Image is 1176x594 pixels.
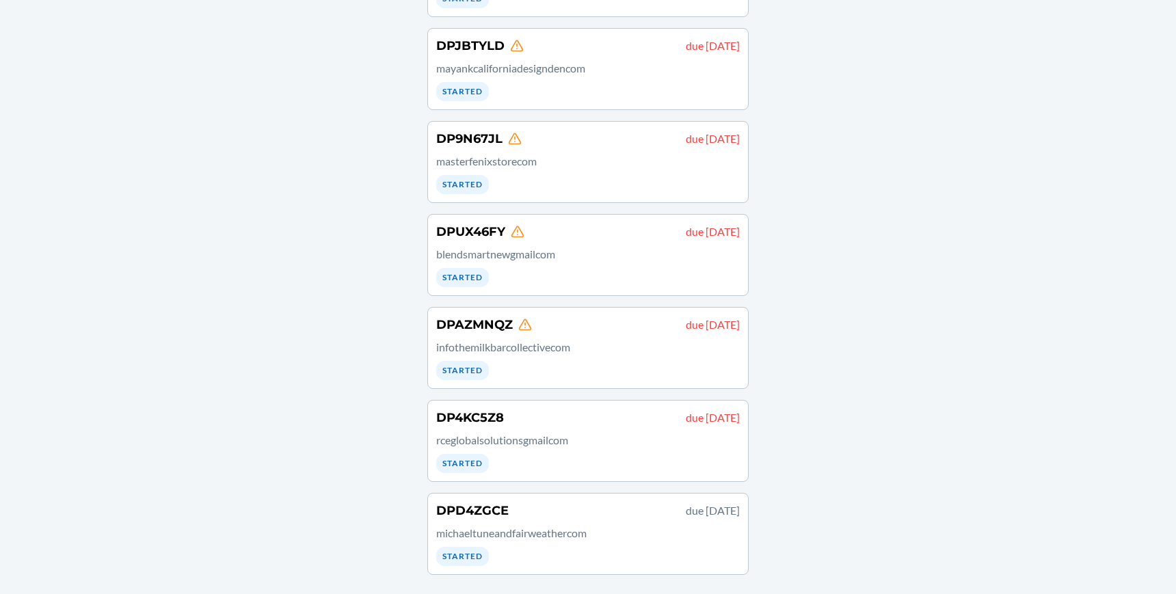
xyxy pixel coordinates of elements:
div: Started [436,268,489,287]
div: Started [436,82,489,101]
p: due [DATE] [686,502,740,519]
div: Started [436,454,489,473]
div: Started [436,361,489,380]
p: blendsmartnewgmailcom [436,246,740,262]
p: due [DATE] [686,38,740,54]
p: due [DATE] [686,224,740,240]
p: due [DATE] [686,316,740,333]
h4: DPAZMNQZ [436,316,513,334]
div: Started [436,547,489,566]
a: DP9N67JLdue [DATE]masterfenixstorecomStarted [427,121,749,203]
a: DPAZMNQZdue [DATE]infothemilkbarcollectivecomStarted [427,307,749,389]
div: Started [436,175,489,194]
p: masterfenixstorecom [436,153,740,170]
a: DPD4ZGCEdue [DATE]michaeltuneandfairweathercomStarted [427,493,749,575]
p: mayankcaliforniadesigndencom [436,60,740,77]
a: DP4KC5Z8due [DATE]rceglobalsolutionsgmailcomStarted [427,400,749,482]
a: DPUX46FYdue [DATE]blendsmartnewgmailcomStarted [427,214,749,296]
h4: DPD4ZGCE [436,502,509,519]
a: DPJBTYLDdue [DATE]mayankcaliforniadesigndencomStarted [427,28,749,110]
p: rceglobalsolutionsgmailcom [436,432,740,448]
p: michaeltuneandfairweathercom [436,525,740,541]
h4: DPUX46FY [436,223,505,241]
p: due [DATE] [686,409,740,426]
h4: DPJBTYLD [436,37,505,55]
h4: DP9N67JL [436,130,503,148]
h4: DP4KC5Z8 [436,409,504,427]
p: due [DATE] [686,131,740,147]
p: infothemilkbarcollectivecom [436,339,740,355]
